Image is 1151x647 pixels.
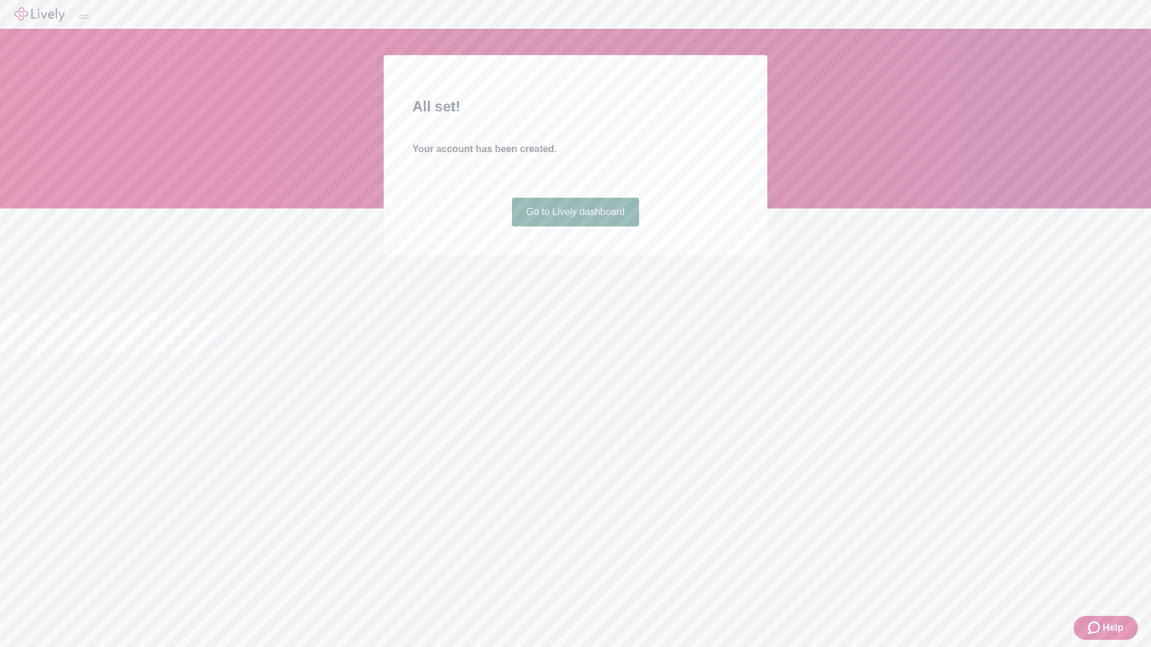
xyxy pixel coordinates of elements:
[14,7,65,22] img: Lively
[412,142,739,156] h4: Your account has been created.
[79,15,89,19] button: Log out
[412,96,739,117] h2: All set!
[1102,621,1123,635] span: Help
[1074,616,1138,640] button: Zendesk support iconHelp
[1088,621,1102,635] svg: Zendesk support icon
[512,198,640,226] a: Go to Lively dashboard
